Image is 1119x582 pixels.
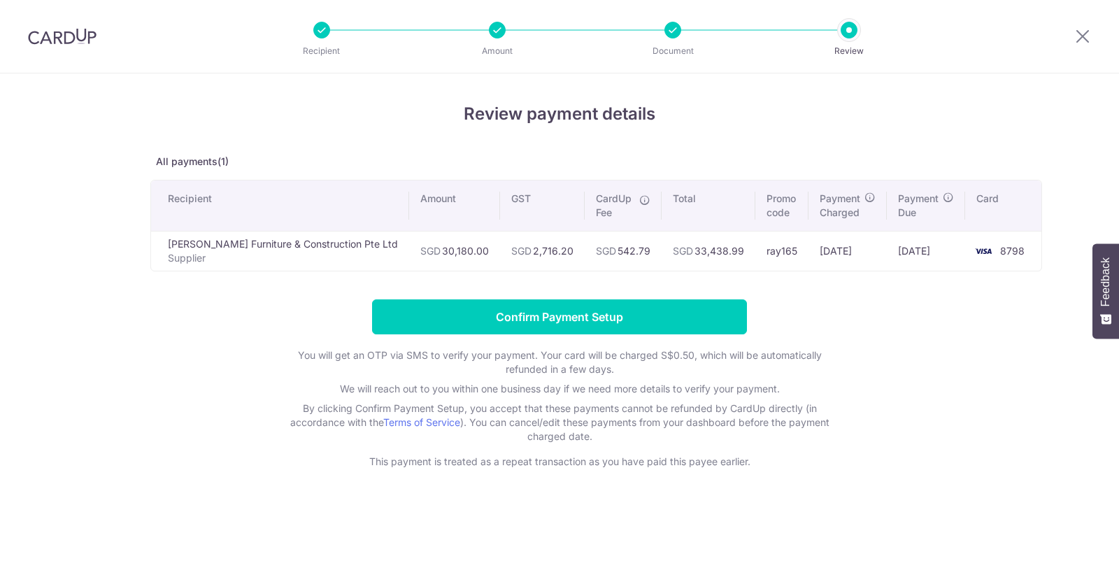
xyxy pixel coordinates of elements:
p: You will get an OTP via SMS to verify your payment. Your card will be charged S$0.50, which will ... [280,348,839,376]
td: 33,438.99 [662,231,755,271]
td: ray165 [755,231,808,271]
img: CardUp [28,28,97,45]
td: 2,716.20 [500,231,585,271]
td: 542.79 [585,231,662,271]
th: Amount [409,180,500,231]
p: Document [621,44,725,58]
span: Feedback [1099,257,1112,306]
span: Payment Due [898,192,939,220]
span: SGD [511,245,532,257]
span: Payment Charged [820,192,860,220]
p: This payment is treated as a repeat transaction as you have paid this payee earlier. [280,455,839,469]
p: Amount [446,44,549,58]
th: GST [500,180,585,231]
th: Promo code [755,180,808,231]
p: All payments(1) [150,155,969,169]
a: Terms of Service [383,416,460,428]
td: [DATE] [808,231,887,271]
td: 30,180.00 [409,231,500,271]
span: 8798 [1000,245,1025,257]
p: Recipient [270,44,373,58]
span: SGD [420,245,441,257]
p: We will reach out to you within one business day if we need more details to verify your payment. [280,382,839,396]
iframe: Opens a widget where you can find more information [1029,540,1105,575]
th: Card [965,180,1041,231]
th: Total [662,180,755,231]
p: By clicking Confirm Payment Setup, you accept that these payments cannot be refunded by CardUp di... [280,402,839,443]
td: [PERSON_NAME] Furniture & Construction Pte Ltd [151,231,409,271]
button: Feedback - Show survey [1092,243,1119,339]
span: SGD [673,245,693,257]
input: Confirm Payment Setup [372,299,747,334]
td: [DATE] [887,231,965,271]
span: CardUp Fee [596,192,632,220]
h4: Review payment details [150,101,969,127]
p: Review [797,44,901,58]
span: SGD [596,245,616,257]
p: Supplier [168,251,398,265]
img: <span class="translation_missing" title="translation missing: en.account_steps.new_confirm_form.b... [969,243,997,260]
th: Recipient [151,180,409,231]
